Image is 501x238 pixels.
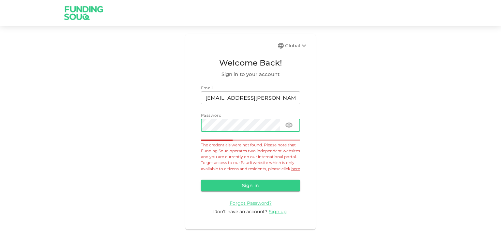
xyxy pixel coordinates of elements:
[285,42,308,50] div: Global
[201,180,300,191] button: Sign in
[230,200,272,206] a: Forgot Password?
[201,119,280,132] input: password
[201,57,300,69] span: Welcome Back!
[201,142,300,171] span: The credentials were not found. Please note that Funding Souq operates two independent websites a...
[201,91,300,104] input: email
[213,209,267,215] span: Don’t have an account?
[291,166,300,171] a: here
[201,70,300,78] span: Sign in to your account
[201,85,213,90] span: Email
[201,113,221,118] span: Password
[269,209,286,215] span: Sign up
